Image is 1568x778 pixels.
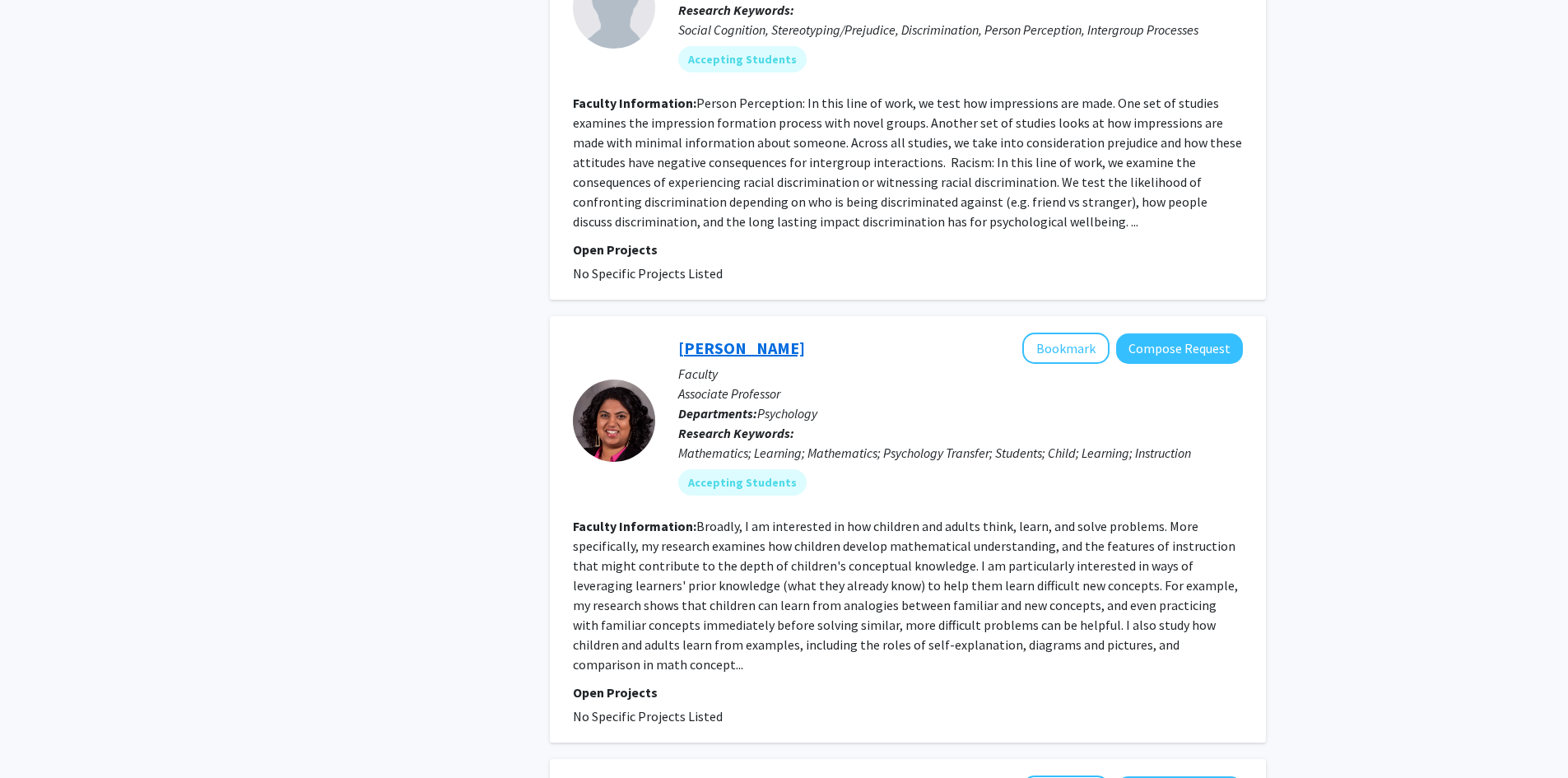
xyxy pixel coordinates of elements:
[573,708,723,724] span: No Specific Projects Listed
[678,46,807,72] mat-chip: Accepting Students
[678,405,757,422] b: Departments:
[573,682,1243,702] p: Open Projects
[1022,333,1110,364] button: Add Pooja Sidney to Bookmarks
[1116,333,1243,364] button: Compose Request to Pooja Sidney
[573,240,1243,259] p: Open Projects
[573,95,1242,230] fg-read-more: Person Perception: In this line of work, we test how impressions are made. One set of studies exa...
[12,704,70,766] iframe: Chat
[678,338,805,358] a: [PERSON_NAME]
[678,20,1243,40] div: Social Cognition, Stereotyping/Prejudice, Discrimination, Person Perception, Intergroup Processes
[573,265,723,282] span: No Specific Projects Listed
[678,443,1243,463] div: Mathematics; Learning; Mathematics; Psychology Transfer; Students; Child; Learning; Instruction
[678,425,794,441] b: Research Keywords:
[573,95,696,111] b: Faculty Information:
[757,405,817,422] span: Psychology
[678,384,1243,403] p: Associate Professor
[678,2,794,18] b: Research Keywords:
[678,469,807,496] mat-chip: Accepting Students
[573,518,1238,673] fg-read-more: Broadly, I am interested in how children and adults think, learn, and solve problems. More specif...
[678,364,1243,384] p: Faculty
[573,518,696,534] b: Faculty Information:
